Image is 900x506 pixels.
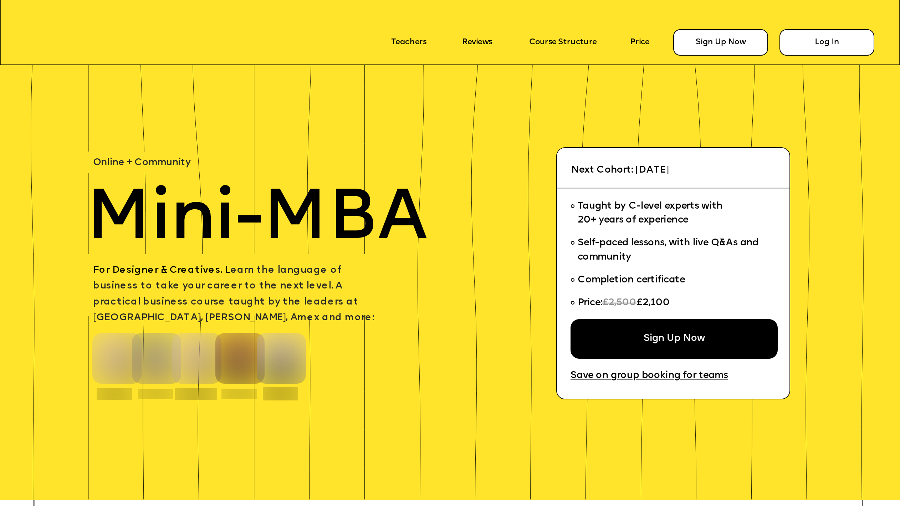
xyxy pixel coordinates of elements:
[571,165,669,175] span: Next Cohort: [DATE]
[577,298,602,308] span: Price:
[86,185,427,255] span: Mini-MBA
[93,266,374,323] span: earn the language of business to take your career to the next level. A practical business course ...
[636,298,670,308] span: £2,100
[577,239,761,262] span: Self-paced lessons, with live Q&As and community
[602,298,636,308] span: £2,500
[630,38,649,47] a: Price
[391,38,426,47] a: Teachers
[577,275,685,285] span: Completion certificate
[93,158,191,168] span: Online + Community
[462,38,492,47] a: Reviews
[529,38,597,47] a: Course Structure
[577,201,722,225] span: Taught by C-level experts with 20+ years of experience
[93,266,230,275] span: For Designer & Creatives. L
[571,371,728,382] a: Save on group booking for teams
